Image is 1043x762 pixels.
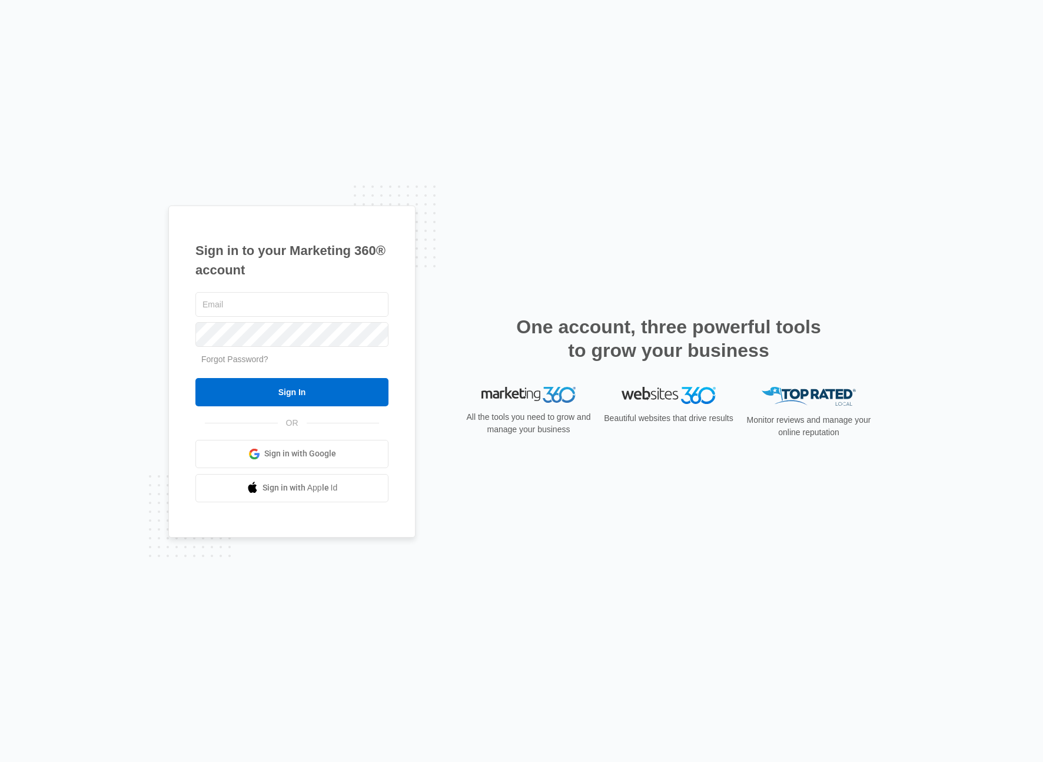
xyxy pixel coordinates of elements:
[195,292,388,317] input: Email
[195,440,388,468] a: Sign in with Google
[481,387,576,403] img: Marketing 360
[195,241,388,280] h1: Sign in to your Marketing 360® account
[513,315,825,362] h2: One account, three powerful tools to grow your business
[263,482,338,494] span: Sign in with Apple Id
[195,378,388,406] input: Sign In
[201,355,268,364] a: Forgot Password?
[463,411,594,436] p: All the tools you need to grow and manage your business
[603,412,735,425] p: Beautiful websites that drive results
[278,417,307,429] span: OR
[195,474,388,502] a: Sign in with Apple Id
[762,387,856,406] img: Top Rated Local
[622,387,716,404] img: Websites 360
[264,448,336,460] span: Sign in with Google
[743,414,875,439] p: Monitor reviews and manage your online reputation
